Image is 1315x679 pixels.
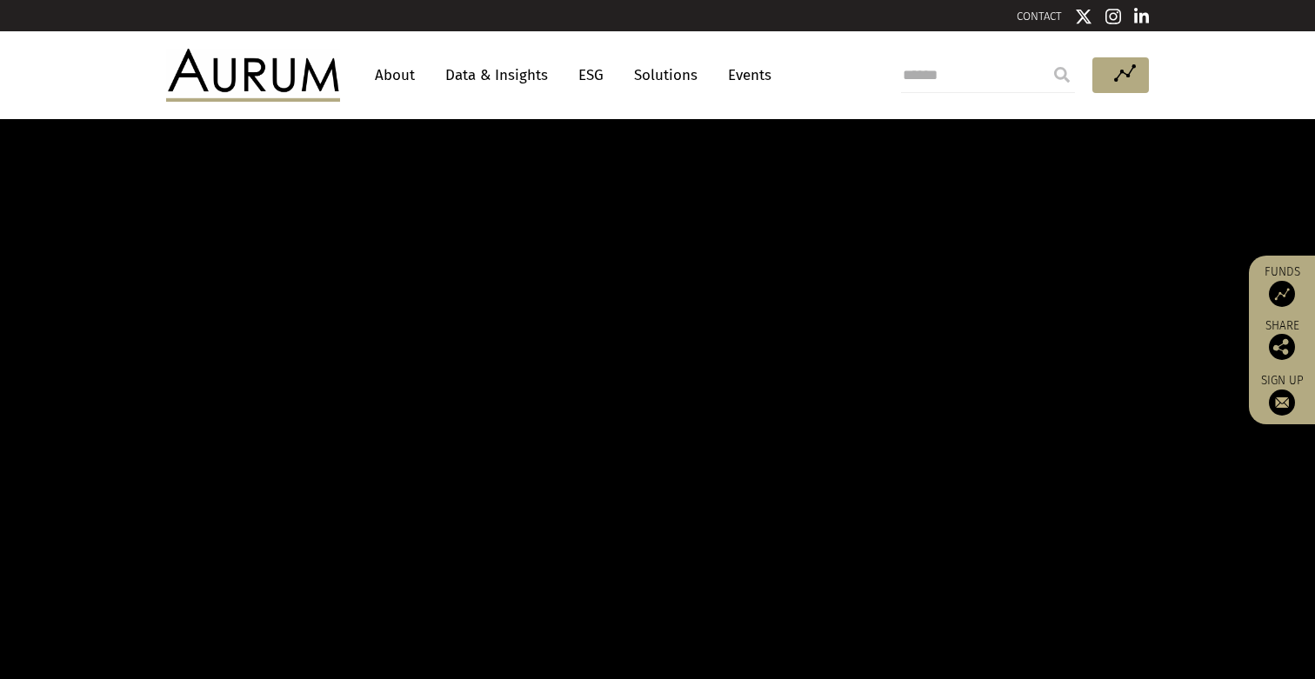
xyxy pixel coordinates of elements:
[1105,8,1121,25] img: Instagram icon
[366,59,424,91] a: About
[570,59,612,91] a: ESG
[1269,281,1295,307] img: Access Funds
[437,59,557,91] a: Data & Insights
[1017,10,1062,23] a: CONTACT
[625,59,706,91] a: Solutions
[719,59,771,91] a: Events
[1045,57,1079,92] input: Submit
[1075,8,1092,25] img: Twitter icon
[1258,373,1306,416] a: Sign up
[1269,389,1295,416] img: Sign up to our newsletter
[1258,264,1306,307] a: Funds
[1269,334,1295,360] img: Share this post
[166,49,340,101] img: Aurum
[1258,320,1306,360] div: Share
[1134,8,1150,25] img: Linkedin icon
